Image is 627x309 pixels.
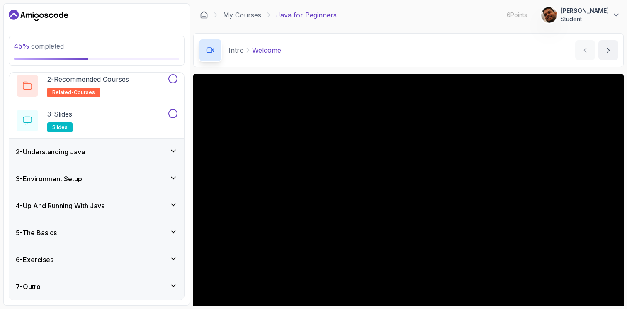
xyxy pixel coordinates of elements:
img: user profile image [541,7,557,23]
button: 2-Recommended Coursesrelated-courses [16,74,177,97]
p: 6 Points [507,11,527,19]
button: next content [598,40,618,60]
span: related-courses [52,89,95,96]
h3: 3 - Environment Setup [16,174,82,184]
button: 6-Exercises [9,246,184,273]
button: 4-Up And Running With Java [9,192,184,219]
button: 5-The Basics [9,219,184,246]
button: 3-Environment Setup [9,165,184,192]
button: 3-Slidesslides [16,109,177,132]
span: slides [52,124,68,131]
h3: 4 - Up And Running With Java [16,201,105,211]
p: Java for Beginners [276,10,337,20]
a: Dashboard [200,11,208,19]
p: [PERSON_NAME] [561,7,609,15]
a: Dashboard [9,9,68,22]
p: 2 - Recommended Courses [47,74,129,84]
p: 3 - Slides [47,109,72,119]
span: completed [14,42,64,50]
span: 45 % [14,42,29,50]
button: previous content [575,40,595,60]
h3: 7 - Outro [16,282,41,292]
p: Welcome [252,45,281,55]
p: Intro [228,45,244,55]
p: Student [561,15,609,23]
button: user profile image[PERSON_NAME]Student [541,7,620,23]
h3: 5 - The Basics [16,228,57,238]
button: 2-Understanding Java [9,139,184,165]
h3: 6 - Exercises [16,255,53,265]
button: 7-Outro [9,273,184,300]
a: My Courses [223,10,261,20]
h3: 2 - Understanding Java [16,147,85,157]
